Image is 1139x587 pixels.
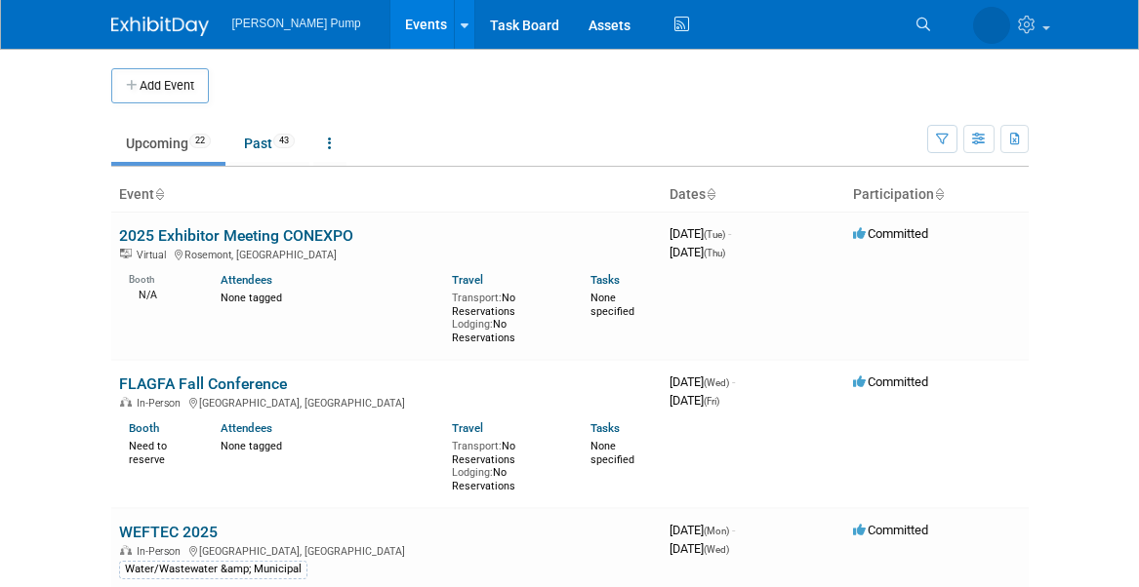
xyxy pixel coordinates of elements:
span: 43 [273,134,295,148]
span: Lodging: [452,466,493,479]
span: [DATE] [670,523,735,537]
a: WEFTEC 2025 [119,523,218,541]
a: Upcoming22 [111,125,225,162]
a: Sort by Start Date [706,186,715,202]
div: N/A [129,287,192,302]
a: Attendees [221,273,272,287]
span: Committed [853,374,928,389]
span: (Tue) [704,229,725,240]
span: Committed [853,226,928,241]
span: - [728,226,731,241]
div: No Reservations No Reservations [452,288,561,345]
div: [GEOGRAPHIC_DATA], [GEOGRAPHIC_DATA] [119,394,654,410]
a: Attendees [221,421,272,435]
button: Add Event [111,68,209,103]
span: (Wed) [704,377,729,388]
span: In-Person [137,397,186,410]
span: [DATE] [670,541,729,556]
a: Past43 [229,125,309,162]
span: Transport: [452,440,502,452]
span: Transport: [452,292,502,304]
span: [DATE] [670,393,719,408]
a: FLAGFA Fall Conference [119,374,287,393]
span: Lodging: [452,318,493,331]
div: None tagged [221,436,437,453]
th: Participation [845,178,1029,212]
span: - [732,374,735,389]
span: [DATE] [670,245,725,259]
a: 2025 Exhibitor Meeting CONEXPO [119,226,353,245]
img: In-Person Event [120,545,132,555]
span: (Thu) [704,248,725,258]
div: Booth [129,267,192,286]
span: None specified [590,292,634,318]
div: Need to reserve [129,436,192,466]
span: - [732,523,735,537]
span: (Fri) [704,396,719,407]
img: In-Person Event [120,397,132,407]
span: (Mon) [704,526,729,536]
a: Booth [129,421,159,435]
div: None tagged [221,288,437,305]
a: Tasks [590,421,620,435]
img: Amanda Smith [973,7,1010,44]
span: 22 [189,134,211,148]
div: Water/Wastewater &amp; Municipal [119,561,307,578]
a: Travel [452,273,483,287]
span: [PERSON_NAME] Pump [232,17,361,30]
th: Event [111,178,662,212]
span: In-Person [137,545,186,558]
span: [DATE] [670,374,735,389]
a: Travel [452,421,483,435]
div: No Reservations No Reservations [452,436,561,493]
img: ExhibitDay [111,17,209,36]
span: [DATE] [670,226,731,241]
span: None specified [590,440,634,466]
a: Sort by Event Name [154,186,164,202]
div: [GEOGRAPHIC_DATA], [GEOGRAPHIC_DATA] [119,542,654,558]
img: Virtual Event [120,249,132,258]
a: Tasks [590,273,620,287]
th: Dates [662,178,845,212]
span: Virtual [137,249,172,261]
span: Committed [853,523,928,537]
span: (Wed) [704,544,729,555]
div: Rosemont, [GEOGRAPHIC_DATA] [119,246,654,261]
a: Sort by Participation Type [934,186,944,202]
